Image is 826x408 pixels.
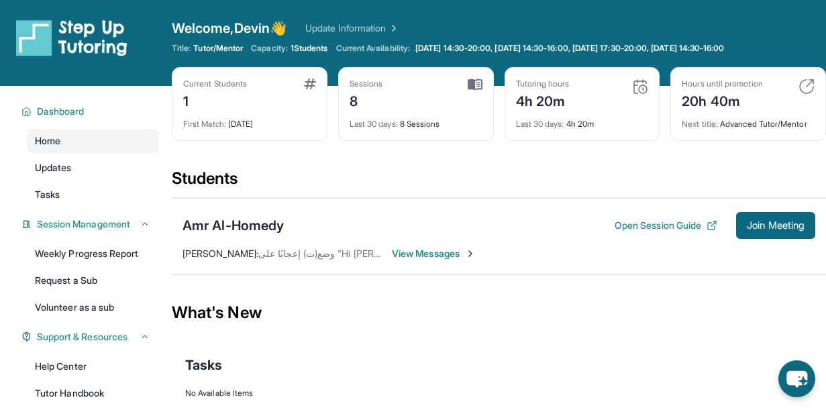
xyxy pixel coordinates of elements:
[350,119,398,129] span: Last 30 days :
[27,295,158,319] a: Volunteer as a sub
[172,168,826,197] div: Students
[32,330,150,344] button: Support & Resources
[682,111,815,130] div: Advanced Tutor/Mentor
[35,161,72,174] span: Updates
[251,43,288,54] span: Capacity:
[615,219,717,232] button: Open Session Guide
[172,283,826,342] div: What's New
[27,268,158,293] a: Request a Sub
[468,79,482,91] img: card
[172,19,287,38] span: Welcome, Devin 👋
[305,21,399,35] a: Update Information
[183,216,284,235] div: Amr Al-Homedy
[258,248,760,259] span: وضع(ت) إعجابًا على "Hi [PERSON_NAME], our session is starting right now, please feel free to join...
[682,79,762,89] div: Hours until promotion
[27,242,158,266] a: Weekly Progress Report
[27,354,158,378] a: Help Center
[350,111,482,130] div: 8 Sessions
[516,119,564,129] span: Last 30 days :
[747,221,805,229] span: Join Meeting
[291,43,328,54] span: 1 Students
[35,188,60,201] span: Tasks
[413,43,727,54] a: [DATE] 14:30-20:00, [DATE] 14:30-16:00, [DATE] 17:30-20:00, [DATE] 14:30-16:00
[27,129,158,153] a: Home
[32,217,150,231] button: Session Management
[27,156,158,180] a: Updates
[392,247,476,260] span: View Messages
[27,381,158,405] a: Tutor Handbook
[682,119,718,129] span: Next title :
[682,89,762,111] div: 20h 40m
[172,43,191,54] span: Title:
[32,105,150,118] button: Dashboard
[35,134,60,148] span: Home
[798,79,815,95] img: card
[16,19,127,56] img: logo
[185,388,813,399] div: No Available Items
[516,89,570,111] div: 4h 20m
[37,330,127,344] span: Support & Resources
[465,248,476,259] img: Chevron-Right
[183,111,316,130] div: [DATE]
[183,89,247,111] div: 1
[27,183,158,207] a: Tasks
[778,360,815,397] button: chat-button
[183,248,258,259] span: [PERSON_NAME] :
[415,43,724,54] span: [DATE] 14:30-20:00, [DATE] 14:30-16:00, [DATE] 17:30-20:00, [DATE] 14:30-16:00
[37,217,130,231] span: Session Management
[193,43,243,54] span: Tutor/Mentor
[304,79,316,89] img: card
[386,21,399,35] img: Chevron Right
[736,212,815,239] button: Join Meeting
[183,79,247,89] div: Current Students
[185,356,222,374] span: Tasks
[516,79,570,89] div: Tutoring hours
[632,79,648,95] img: card
[336,43,410,54] span: Current Availability:
[37,105,85,118] span: Dashboard
[183,119,226,129] span: First Match :
[350,79,383,89] div: Sessions
[516,111,649,130] div: 4h 20m
[350,89,383,111] div: 8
